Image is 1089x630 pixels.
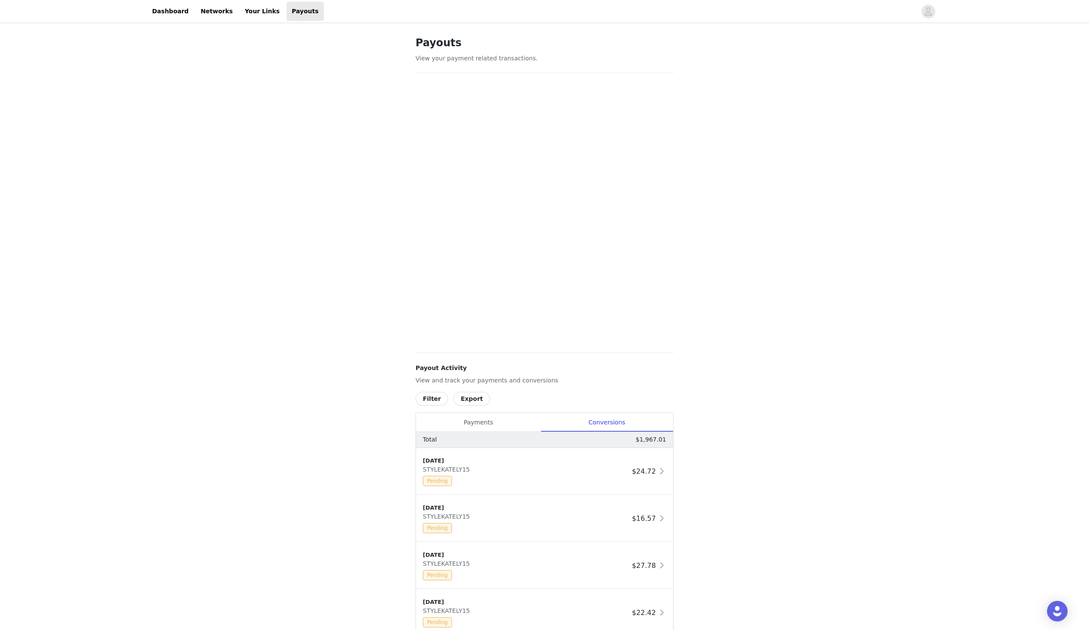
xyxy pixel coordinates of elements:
[632,467,656,475] span: $24.72
[416,392,448,406] button: Filter
[195,2,238,21] a: Networks
[632,561,656,570] span: $27.78
[416,364,673,373] h4: Payout Activity
[416,54,673,63] p: View your payment related transactions.
[416,376,673,385] p: View and track your payments and conversions
[1047,601,1068,621] div: Open Intercom Messenger
[239,2,285,21] a: Your Links
[423,504,628,512] div: [DATE]
[416,542,673,589] div: clickable-list-item
[423,523,452,533] span: Pending
[423,435,437,444] p: Total
[632,514,656,523] span: $16.57
[416,495,673,542] div: clickable-list-item
[423,607,473,614] span: STYLEKATELY15
[416,448,673,495] div: clickable-list-item
[636,435,666,444] p: $1,967.01
[453,392,490,406] button: Export
[423,476,452,486] span: Pending
[632,609,656,617] span: $22.42
[423,457,628,465] div: [DATE]
[416,35,673,51] h1: Payouts
[541,413,673,432] div: Conversions
[423,570,452,580] span: Pending
[423,617,452,627] span: Pending
[924,5,932,18] div: avatar
[423,560,473,567] span: STYLEKATELY15
[423,513,473,520] span: STYLEKATELY15
[423,466,473,473] span: STYLEKATELY15
[423,598,628,606] div: [DATE]
[287,2,324,21] a: Payouts
[423,551,628,559] div: [DATE]
[416,413,541,432] div: Payments
[147,2,194,21] a: Dashboard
